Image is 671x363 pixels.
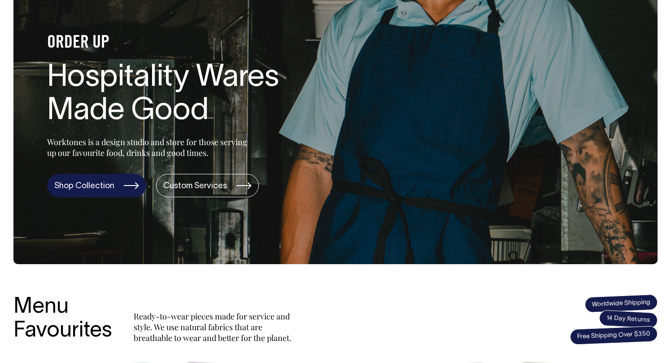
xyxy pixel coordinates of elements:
h4: ORDER UP [47,34,334,53]
span: 14 Day Returns [599,310,658,329]
h3: Menu Favourites [13,296,112,343]
a: Custom Services [156,174,259,197]
a: Shop Collection [47,174,146,197]
span: Free Shipping Over $350 [570,326,658,345]
p: Ready-to-wear pieces made for service and style. We use natural fabrics that are breathable to we... [134,311,295,343]
span: Worldwide Shipping [584,294,658,313]
h1: Hospitality Wares Made Good [47,62,334,129]
p: Worktones is a design studio and store for those serving up our favourite food, drinks and good t... [47,137,251,158]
